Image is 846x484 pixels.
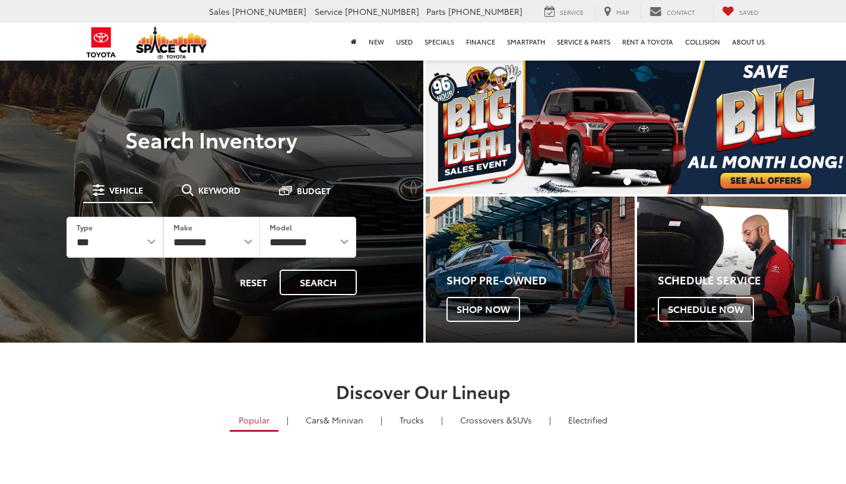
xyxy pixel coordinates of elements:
a: My Saved Vehicles [713,5,768,18]
span: Contact [667,8,695,17]
img: Space City Toyota [136,26,207,59]
a: About Us [726,23,771,61]
a: Shop Pre-Owned Shop Now [426,197,635,343]
a: Used [390,23,419,61]
button: Click to view next picture. [783,83,846,170]
label: Type [77,222,93,232]
a: SmartPath [501,23,551,61]
span: Saved [739,8,759,17]
span: [PHONE_NUMBER] [448,5,522,17]
li: Go to slide number 2. [641,178,649,185]
span: & Minivan [324,414,363,426]
li: | [438,414,446,426]
a: Rent a Toyota [616,23,679,61]
a: Contact [641,5,704,18]
h2: Discover Our Lineup [85,381,762,401]
h3: Search Inventory [50,127,373,151]
li: Go to slide number 1. [623,178,631,185]
a: Service & Parts [551,23,616,61]
span: Keyword [198,186,240,194]
a: Schedule Service Schedule Now [637,197,846,343]
a: Popular [230,410,278,432]
span: [PHONE_NUMBER] [232,5,306,17]
button: Search [280,270,357,295]
span: Schedule Now [658,297,754,322]
span: Budget [297,186,331,195]
a: Cars [297,410,372,430]
a: Service [536,5,592,18]
a: Trucks [391,410,433,430]
span: Service [315,5,343,17]
a: Collision [679,23,726,61]
button: Click to view previous picture. [426,83,489,170]
li: | [284,414,291,426]
div: Toyota [637,197,846,343]
h4: Shop Pre-Owned [446,274,635,286]
a: Map [595,5,638,18]
span: Parts [426,5,446,17]
label: Make [173,222,192,232]
a: Home [345,23,363,61]
span: Crossovers & [460,414,512,426]
span: Sales [209,5,230,17]
img: Toyota [79,23,123,62]
li: | [546,414,554,426]
a: Electrified [559,410,616,430]
a: Finance [460,23,501,61]
span: Shop Now [446,297,520,322]
li: | [378,414,385,426]
button: Reset [230,270,277,295]
a: SUVs [451,410,541,430]
span: Service [560,8,584,17]
div: Toyota [426,197,635,343]
h4: Schedule Service [658,274,846,286]
a: Specials [419,23,460,61]
a: New [363,23,390,61]
span: Vehicle [109,186,143,194]
span: Map [616,8,629,17]
label: Model [270,222,292,232]
span: [PHONE_NUMBER] [345,5,419,17]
